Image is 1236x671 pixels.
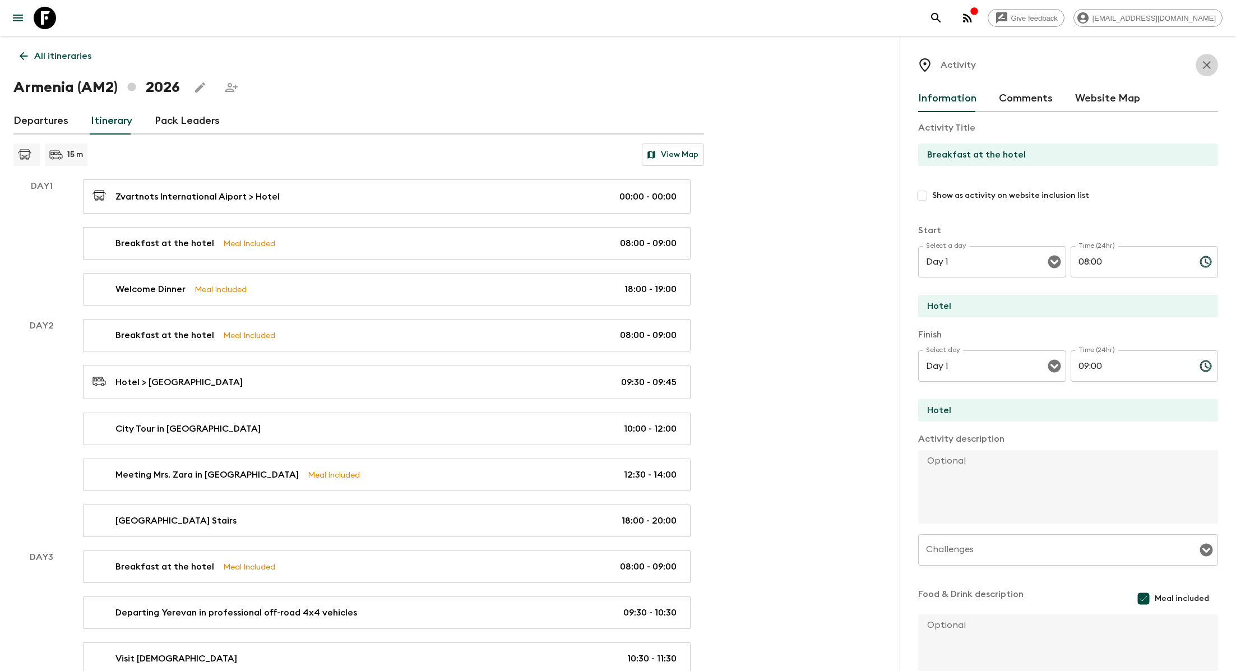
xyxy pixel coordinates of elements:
label: Time (24hr) [1078,345,1115,355]
button: Comments [999,85,1053,112]
p: Breakfast at the hotel [115,237,214,250]
button: Website Map [1075,85,1140,112]
input: E.g Hozuagawa boat tour [918,144,1209,166]
p: Activity description [918,432,1218,446]
h1: Armenia (AM2) 2026 [13,76,180,99]
a: Give feedback [988,9,1064,27]
p: 09:30 - 10:30 [623,606,677,619]
a: [GEOGRAPHIC_DATA] Stairs18:00 - 20:00 [83,505,691,537]
a: Welcome DinnerMeal Included18:00 - 19:00 [83,273,691,306]
button: View Map [642,144,704,166]
button: search adventures [925,7,947,29]
p: Food & Drink description [918,587,1024,610]
button: Information [918,85,976,112]
a: Zvartnots International Aiport > Hotel00:00 - 00:00 [83,179,691,214]
button: Open [1198,542,1214,558]
p: 10:30 - 11:30 [627,652,677,665]
p: Meal Included [308,469,360,481]
p: Meal Included [223,561,275,573]
a: Itinerary [91,108,132,135]
p: Activity [941,58,976,72]
p: City Tour in [GEOGRAPHIC_DATA] [115,422,261,436]
input: Start Location [918,295,1209,317]
a: Breakfast at the hotelMeal Included08:00 - 09:00 [83,550,691,583]
p: 08:00 - 09:00 [620,237,677,250]
p: 08:00 - 09:00 [620,328,677,342]
p: 18:00 - 19:00 [624,283,677,296]
p: Visit [DEMOGRAPHIC_DATA] [115,652,237,665]
p: Finish [918,328,1218,341]
button: Open [1047,358,1062,374]
button: Choose time, selected time is 8:00 AM [1195,251,1217,273]
p: Welcome Dinner [115,283,186,296]
p: 18:00 - 20:00 [622,514,677,527]
button: Choose time, selected time is 9:00 AM [1195,355,1217,377]
label: Select a day [926,241,966,251]
p: 10:00 - 12:00 [624,422,677,436]
input: End Location (leave blank if same as Start) [918,399,1209,422]
span: [EMAIL_ADDRESS][DOMAIN_NAME] [1086,14,1222,22]
p: Day 1 [13,179,70,193]
a: Hotel > [GEOGRAPHIC_DATA]09:30 - 09:45 [83,365,691,399]
input: hh:mm [1071,246,1191,277]
a: Departing Yerevan in professional off-road 4x4 vehicles09:30 - 10:30 [83,596,691,629]
p: 09:30 - 09:45 [621,376,677,389]
p: Day 3 [13,550,70,564]
p: Start [918,224,1218,237]
p: Zvartnots International Aiport > Hotel [115,190,280,203]
p: Day 2 [13,319,70,332]
a: Meeting Mrs. Zara in [GEOGRAPHIC_DATA]Meal Included12:30 - 14:00 [83,459,691,491]
p: 15 m [67,149,83,160]
span: Give feedback [1005,14,1064,22]
div: [EMAIL_ADDRESS][DOMAIN_NAME] [1073,9,1223,27]
label: Time (24hr) [1078,241,1115,251]
span: Show as activity on website inclusion list [932,190,1089,201]
button: Edit this itinerary [189,76,211,99]
p: Meal Included [223,329,275,341]
a: Breakfast at the hotelMeal Included08:00 - 09:00 [83,227,691,260]
a: Breakfast at the hotelMeal Included08:00 - 09:00 [83,319,691,351]
p: Breakfast at the hotel [115,328,214,342]
p: Departing Yerevan in professional off-road 4x4 vehicles [115,606,357,619]
p: 00:00 - 00:00 [619,190,677,203]
p: Activity Title [918,121,1218,135]
p: 08:00 - 09:00 [620,560,677,573]
p: 12:30 - 14:00 [624,468,677,482]
a: Pack Leaders [155,108,220,135]
label: Select day [926,345,960,355]
p: Meal Included [223,237,275,249]
a: Departures [13,108,68,135]
p: Meal Included [195,283,247,295]
a: City Tour in [GEOGRAPHIC_DATA]10:00 - 12:00 [83,413,691,445]
p: All itineraries [34,49,91,63]
input: hh:mm [1071,350,1191,382]
p: Hotel > [GEOGRAPHIC_DATA] [115,376,243,389]
a: All itineraries [13,45,98,67]
button: Open [1047,254,1062,270]
button: menu [7,7,29,29]
p: Breakfast at the hotel [115,560,214,573]
p: [GEOGRAPHIC_DATA] Stairs [115,514,237,527]
p: Meeting Mrs. Zara in [GEOGRAPHIC_DATA] [115,468,299,482]
span: Meal included [1155,593,1209,604]
span: Share this itinerary [220,76,243,99]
